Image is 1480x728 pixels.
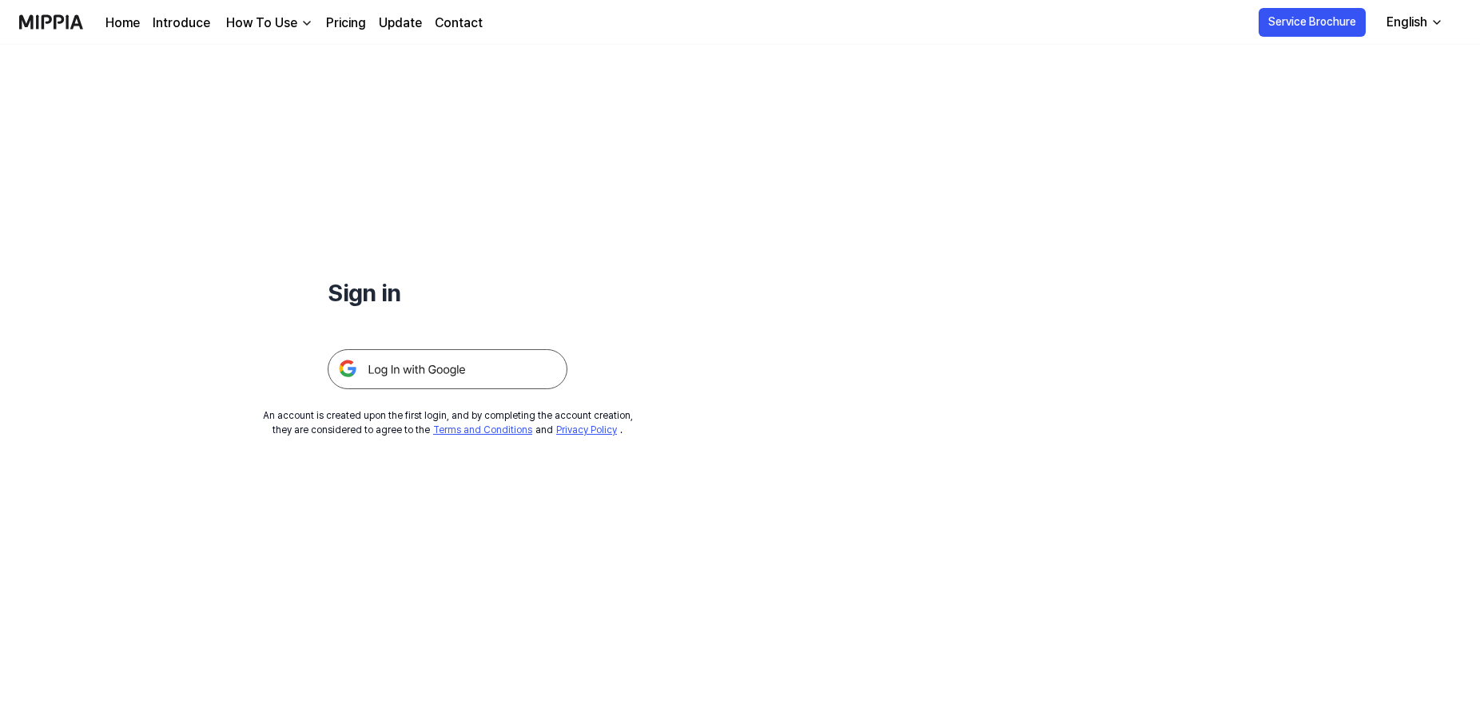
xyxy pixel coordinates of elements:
[379,14,422,33] a: Update
[328,275,567,311] h1: Sign in
[433,424,532,436] a: Terms and Conditions
[223,14,313,33] button: How To Use
[326,14,366,33] a: Pricing
[223,14,300,33] div: How To Use
[105,14,140,33] a: Home
[1374,6,1453,38] button: English
[153,14,210,33] a: Introduce
[1383,13,1430,32] div: English
[556,424,617,436] a: Privacy Policy
[300,17,313,30] img: down
[1259,8,1366,37] button: Service Brochure
[263,408,633,437] div: An account is created upon the first login, and by completing the account creation, they are cons...
[435,14,483,33] a: Contact
[328,349,567,389] img: 구글 로그인 버튼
